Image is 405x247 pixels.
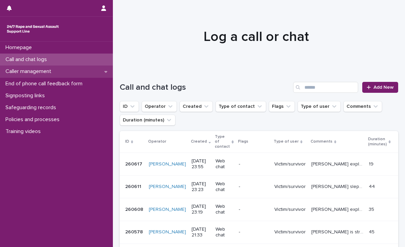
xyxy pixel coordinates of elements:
h1: Call and chat logs [120,83,290,92]
p: - [239,207,269,213]
button: Created [180,101,213,112]
p: 260608 [125,205,145,213]
tr: 260617260617 [PERSON_NAME] [DATE] 23:55Web chat-Victim/survivor[PERSON_NAME] explored a flashback... [120,153,402,176]
p: Type of user [274,138,299,145]
p: [DATE] 23:23 [192,181,210,193]
p: 260611 [125,183,143,190]
a: [PERSON_NAME] [149,184,186,190]
tr: 260611260611 [PERSON_NAME] [DATE] 23:23Web chat-Victim/survivor[PERSON_NAME] slept over at a frie... [120,175,402,198]
tr: 260578260578 [PERSON_NAME] [DATE] 21:33Web chat-Victim/survivor[PERSON_NAME] is struggling with h... [120,221,402,244]
p: Victim/survivor [274,161,306,167]
p: Niamh explored a flashback she has had today after a period of doing well. She spoke of triggers ... [311,160,365,167]
p: 260578 [125,228,144,235]
button: ID [120,101,139,112]
tr: 260608260608 [PERSON_NAME] [DATE] 23:19Web chat-Victim/survivor[PERSON_NAME] explored sexual viol... [120,198,402,221]
p: Caller management [3,68,57,75]
p: - [239,161,269,167]
p: Operator [148,138,166,145]
p: Victim/survivor [274,229,306,235]
p: Freya is struggling with her mental health since she found out that the man who assaulted her is ... [311,228,365,235]
p: Call and chat logs [3,56,52,63]
button: Comments [343,101,382,112]
input: Search [293,82,358,93]
p: 19 [369,160,375,167]
p: Nathan slept over at a friends age 10. The friend has forced Nathan to get changed in front of hi... [311,183,365,190]
a: [PERSON_NAME] [149,161,186,167]
button: Operator [142,101,177,112]
p: [DATE] 21:33 [192,227,210,238]
img: rhQMoQhaT3yELyF149Cw [5,22,60,36]
button: Flags [269,101,295,112]
p: Sheila explored sexual violence from her ex partner and how he is still abusive toward her and se... [311,205,365,213]
p: End of phone call feedback form [3,81,88,87]
p: Web chat [215,204,233,215]
h1: Log a call or chat [120,29,393,45]
a: [PERSON_NAME] [149,207,186,213]
p: Web chat [215,158,233,170]
p: Comments [311,138,332,145]
p: Web chat [215,181,233,193]
p: Type of contact [215,133,230,150]
p: Policies and processes [3,116,65,123]
p: ID [125,138,129,145]
p: Training videos [3,128,46,135]
p: 45 [369,228,376,235]
p: Duration (minutes) [368,135,387,148]
span: Add New [374,85,394,90]
p: Homepage [3,44,37,51]
button: Duration (minutes) [120,115,175,126]
p: - [239,184,269,190]
p: Created [191,138,207,145]
button: Type of contact [215,101,266,112]
p: [DATE] 23:55 [192,158,210,170]
p: 260617 [125,160,144,167]
p: [DATE] 23:19 [192,204,210,215]
p: Flags [238,138,248,145]
p: Safeguarding records [3,104,62,111]
a: Add New [362,82,398,93]
p: 44 [369,183,376,190]
p: - [239,229,269,235]
p: Signposting links [3,92,50,99]
button: Type of user [298,101,341,112]
p: Victim/survivor [274,184,306,190]
p: 35 [369,205,376,213]
p: Victim/survivor [274,207,306,213]
a: [PERSON_NAME] [149,229,186,235]
p: Web chat [215,227,233,238]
